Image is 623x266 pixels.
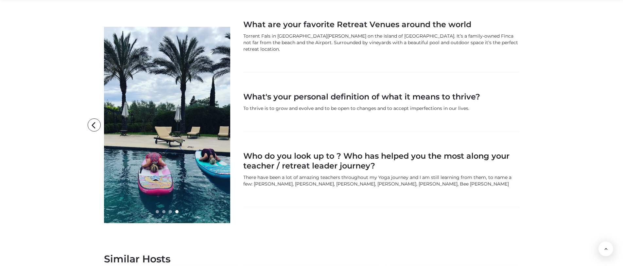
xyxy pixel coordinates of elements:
h3: What are your favorite Retreat Venues around the world [243,20,519,29]
h2: Similar Hosts [104,253,519,265]
h3: Who do you look up to ? Who has helped you the most along your teacher / retreat leader journey? [243,151,519,171]
i: arrow_back_ios [89,119,102,132]
div: To thrive is to grow and evolve and to be open to changes and to accept imperfections in our lives. [243,105,519,112]
h3: What's your personal definition of what it means to thrive? [243,92,519,102]
div: Torrent Fals in [GEOGRAPHIC_DATA][PERSON_NAME] on the island of [GEOGRAPHIC_DATA]. It’s a family-... [243,33,519,52]
div: There have been a lot of amazing teachers throughout my Yoga journey and I am still learning from... [243,174,519,187]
